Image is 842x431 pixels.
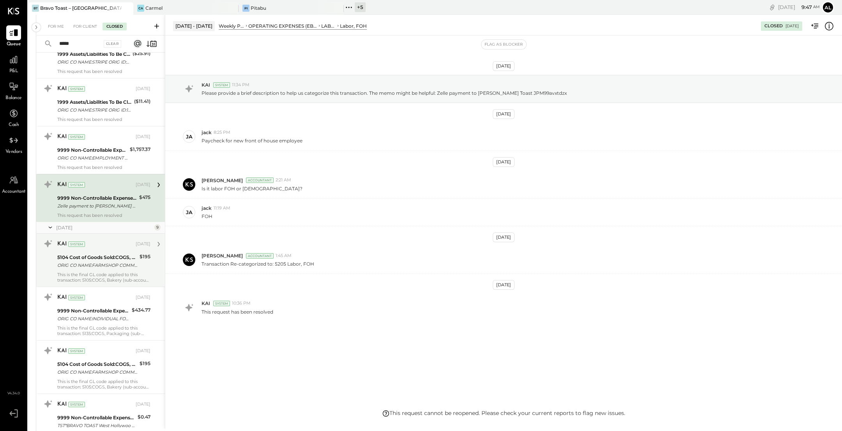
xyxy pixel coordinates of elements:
[355,2,366,12] div: + 5
[202,82,210,88] span: KAI
[213,301,230,306] div: System
[136,86,150,92] div: [DATE]
[2,188,26,195] span: Accountant
[7,41,21,48] span: Queue
[69,23,101,30] div: For Client
[57,368,137,376] div: ORIG CO NAME:FARMSHOP COMMISS ORIG ID:XXXXXX2236 DESC DATE:250530 CO ENTRY DESCR:ACH Debit SEC:CC...
[202,309,273,315] p: This request has been resolved
[57,154,127,162] div: ORIG CO NAME:EMPLOYMENT DEVEL ORIG ID:XXXXXX3055 DESC DATE:072325 CO ENTRY DESCR:EDD EFTPMTSEC:CC...
[57,50,130,58] div: 1999 Assets/Liabilities To Be Classified
[202,90,567,96] p: Please provide a brief description to help us categorize this transaction. The memo might be help...
[768,3,776,11] div: copy link
[57,146,127,154] div: 9999 Non-Controllable Expenses:Other Income and Expenses:To Be Classified P&L
[57,240,67,248] div: KAI
[56,224,152,231] div: [DATE]
[246,177,274,183] div: Accountant
[785,23,799,29] div: [DATE]
[57,294,67,302] div: KAI
[57,117,150,122] div: This request has been resolved
[44,23,68,30] div: For Me
[57,347,67,355] div: KAI
[57,202,137,210] div: Zelle payment to [PERSON_NAME] Toast JPM99avxtdzx
[57,272,150,283] div: This is the final GL code applied to this transaction: 5105:COGS, Bakery (sub-account of Cost of ...
[0,133,27,156] a: Vendors
[246,253,274,259] div: Accountant
[132,306,150,314] div: $434.77
[202,261,314,267] p: Transaction Re-categorized to: 5205 Labor, FOH
[139,193,150,201] div: $475
[68,182,85,188] div: System
[136,182,150,188] div: [DATE]
[764,23,783,29] div: Closed
[57,213,150,218] div: This request has been resolved
[186,133,193,140] div: ja
[57,69,150,74] div: This request has been resolved
[57,181,67,189] div: KAI
[103,23,127,30] div: Closed
[136,348,150,354] div: [DATE]
[57,360,137,368] div: 5104 Cost of Goods Sold:COGS, Grocery
[219,23,244,29] div: Weekly P&L
[5,149,22,156] span: Vendors
[40,5,122,11] div: Bravo Toast – [GEOGRAPHIC_DATA]
[136,134,150,140] div: [DATE]
[202,129,212,136] span: jack
[232,300,251,307] span: 10:36 PM
[57,194,137,202] div: 9999 Non-Controllable Expenses:Other Income and Expenses:To Be Classified P&L
[32,5,39,12] div: BT
[57,85,67,93] div: KAI
[202,300,210,307] span: KAI
[134,98,150,105] div: ($11.41)
[57,401,67,408] div: KAI
[202,252,243,259] span: [PERSON_NAME]
[202,213,212,220] p: FOH
[493,61,515,71] div: [DATE]
[248,23,317,29] div: OPERATING EXPENSES (EBITDA)
[214,205,230,211] span: 11:19 AM
[154,224,161,231] div: 9
[213,82,230,88] div: System
[778,4,820,11] div: [DATE]
[145,5,163,11] div: Carmel
[138,413,150,421] div: $0.47
[9,68,18,75] span: P&L
[0,106,27,129] a: Cash
[57,165,150,170] div: This request has been resolved
[68,134,85,140] div: System
[242,5,249,12] div: Pi
[57,315,129,323] div: ORIG CO NAME:INDIVIDUAL FOODS ORIG ID:XXXXXX3349 DESC DATE:250620 CO ENTRY DESCR:BILL PAY SEC:PPD...
[136,241,150,247] div: [DATE]
[57,325,150,336] div: This is the final GL code applied to this transaction: 5135:COGS, Packaging (sub-account of Cost ...
[57,98,132,106] div: 1999 Assets/Liabilities To Be Classified
[57,422,135,429] div: TST*BRAVO TOAST West Hollywoo CA 06/17
[493,232,515,242] div: [DATE]
[340,23,367,29] div: Labor, FOH
[68,402,85,407] div: System
[481,40,526,49] button: Flag as Blocker
[202,137,302,144] p: Paycheck for new front of house employee
[9,122,19,129] span: Cash
[104,40,122,48] div: Clear
[68,241,85,247] div: System
[321,23,336,29] div: LABOR
[202,185,302,192] p: Is it labor FOH or [DEMOGRAPHIC_DATA]?
[232,82,249,88] span: 11:34 PM
[57,307,129,315] div: 9999 Non-Controllable Expenses:Other Income and Expenses:To Be Classified P&L
[133,50,150,57] div: ($25.91)
[822,1,834,14] button: Al
[57,58,130,66] div: ORIG CO NAME:STRIPE ORIG ID:1800948598 DESC DATE: CO ENTRY DESCR:TRANSFER SEC:CCD TRACE#:09100001...
[130,145,150,153] div: $1,757.37
[137,5,144,12] div: Ca
[493,157,515,167] div: [DATE]
[251,5,266,11] div: Pitabu
[173,21,215,31] div: [DATE] - [DATE]
[276,177,291,183] span: 2:21 AM
[493,109,515,119] div: [DATE]
[57,379,150,390] div: This is the final GL code applied to this transaction: 5105:COGS, Bakery (sub-account of Cost of ...
[57,254,137,261] div: 5104 Cost of Goods Sold:COGS, Grocery
[136,401,150,408] div: [DATE]
[214,129,230,136] span: 8:25 PM
[0,52,27,75] a: P&L
[57,106,132,114] div: ORIG CO NAME:STRIPE ORIG ID:1800948598 DESC DATE: CO ENTRY DESCR:TRANSFER SEC:CCD TRACE#:09100001...
[68,86,85,92] div: System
